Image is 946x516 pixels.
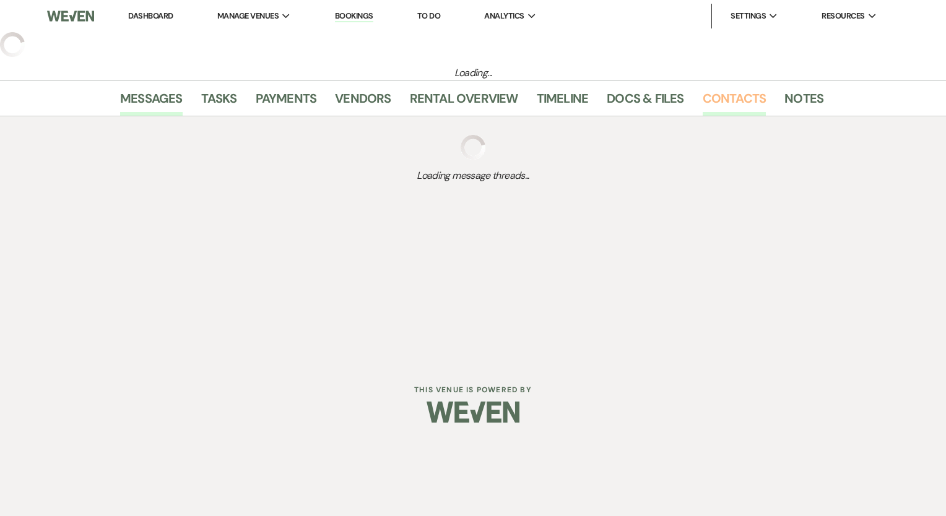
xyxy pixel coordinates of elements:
[784,88,823,116] a: Notes
[217,10,279,22] span: Manage Venues
[335,88,391,116] a: Vendors
[201,88,237,116] a: Tasks
[335,11,373,22] a: Bookings
[256,88,317,116] a: Payments
[427,390,519,434] img: Weven Logo
[417,11,440,21] a: To Do
[731,10,766,22] span: Settings
[410,88,518,116] a: Rental Overview
[47,3,93,29] img: Weven Logo
[607,88,683,116] a: Docs & Files
[461,135,485,160] img: loading spinner
[703,88,766,116] a: Contacts
[484,10,524,22] span: Analytics
[822,10,864,22] span: Resources
[128,11,173,21] a: Dashboard
[537,88,589,116] a: Timeline
[120,168,826,183] span: Loading message threads...
[120,88,183,116] a: Messages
